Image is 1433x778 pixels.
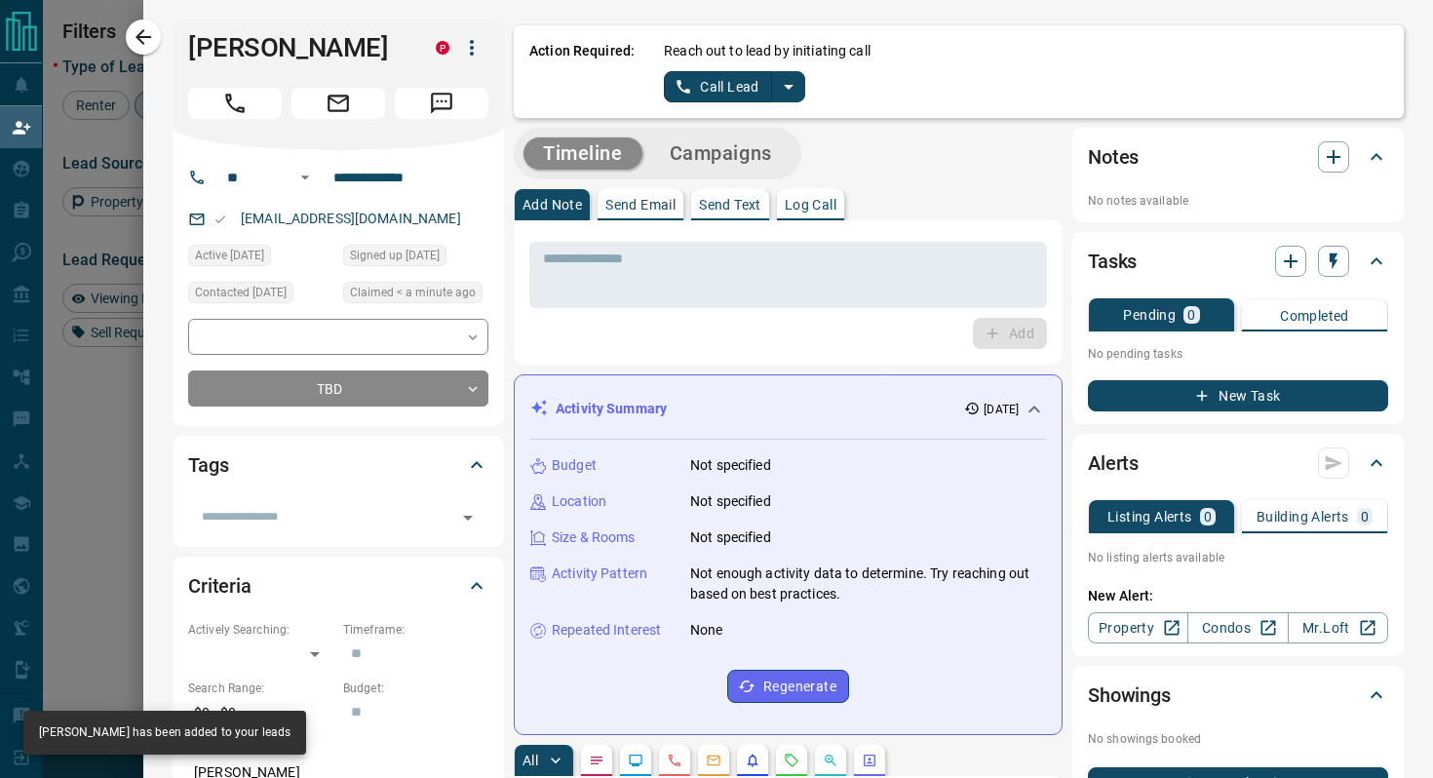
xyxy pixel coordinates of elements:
[589,753,604,768] svg: Notes
[1280,309,1349,323] p: Completed
[690,527,771,548] p: Not specified
[552,455,597,476] p: Budget
[556,399,667,419] p: Activity Summary
[188,245,333,272] div: Wed Sep 24 2025
[1088,549,1388,566] p: No listing alerts available
[605,198,676,212] p: Send Email
[552,491,606,512] p: Location
[1088,141,1139,173] h2: Notes
[628,753,643,768] svg: Lead Browsing Activity
[350,283,476,302] span: Claimed < a minute ago
[1088,730,1388,748] p: No showings booked
[1107,510,1192,524] p: Listing Alerts
[436,41,449,55] div: property.ca
[690,564,1046,604] p: Not enough activity data to determine. Try reaching out based on best practices.
[664,71,805,102] div: split button
[188,32,407,63] h1: [PERSON_NAME]
[188,449,228,481] h2: Tags
[1187,612,1288,643] a: Condos
[552,527,636,548] p: Size & Rooms
[188,370,488,407] div: TBD
[552,620,661,641] p: Repeated Interest
[291,88,385,119] span: Email
[1088,246,1137,277] h2: Tasks
[1088,680,1171,711] h2: Showings
[188,680,333,697] p: Search Range:
[293,166,317,189] button: Open
[188,697,333,729] p: $0 - $0
[343,245,488,272] div: Wed Sep 24 2025
[241,211,461,226] a: [EMAIL_ADDRESS][DOMAIN_NAME]
[1361,510,1369,524] p: 0
[213,213,227,226] svg: Email Valid
[530,391,1046,427] div: Activity Summary[DATE]
[823,753,838,768] svg: Opportunities
[1123,308,1176,322] p: Pending
[690,455,771,476] p: Not specified
[1204,510,1212,524] p: 0
[706,753,721,768] svg: Emails
[350,246,440,265] span: Signed up [DATE]
[1088,238,1388,285] div: Tasks
[727,670,849,703] button: Regenerate
[1187,308,1195,322] p: 0
[664,71,772,102] button: Call Lead
[1088,192,1388,210] p: No notes available
[529,41,635,102] p: Action Required:
[195,283,287,302] span: Contacted [DATE]
[343,282,488,309] div: Sun Oct 12 2025
[395,88,488,119] span: Message
[1088,339,1388,369] p: No pending tasks
[188,282,333,309] div: Mon Oct 06 2025
[745,753,760,768] svg: Listing Alerts
[343,621,488,639] p: Timeframe:
[188,88,282,119] span: Call
[1088,447,1139,479] h2: Alerts
[862,753,877,768] svg: Agent Actions
[1088,586,1388,606] p: New Alert:
[195,246,264,265] span: Active [DATE]
[39,717,290,749] div: [PERSON_NAME] has been added to your leads
[343,680,488,697] p: Budget:
[699,198,761,212] p: Send Text
[188,621,333,639] p: Actively Searching:
[1257,510,1349,524] p: Building Alerts
[454,504,482,531] button: Open
[785,198,836,212] p: Log Call
[1088,612,1188,643] a: Property
[784,753,799,768] svg: Requests
[188,570,252,602] h2: Criteria
[664,41,871,61] p: Reach out to lead by initiating call
[523,754,538,767] p: All
[1088,380,1388,411] button: New Task
[1088,672,1388,719] div: Showings
[1088,134,1388,180] div: Notes
[984,401,1019,418] p: [DATE]
[690,620,723,641] p: None
[650,137,792,170] button: Campaigns
[690,491,771,512] p: Not specified
[667,753,682,768] svg: Calls
[523,137,642,170] button: Timeline
[188,739,488,757] p: Areas Searched:
[523,198,582,212] p: Add Note
[188,442,488,488] div: Tags
[552,564,647,584] p: Activity Pattern
[1088,440,1388,486] div: Alerts
[1288,612,1388,643] a: Mr.Loft
[188,563,488,609] div: Criteria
